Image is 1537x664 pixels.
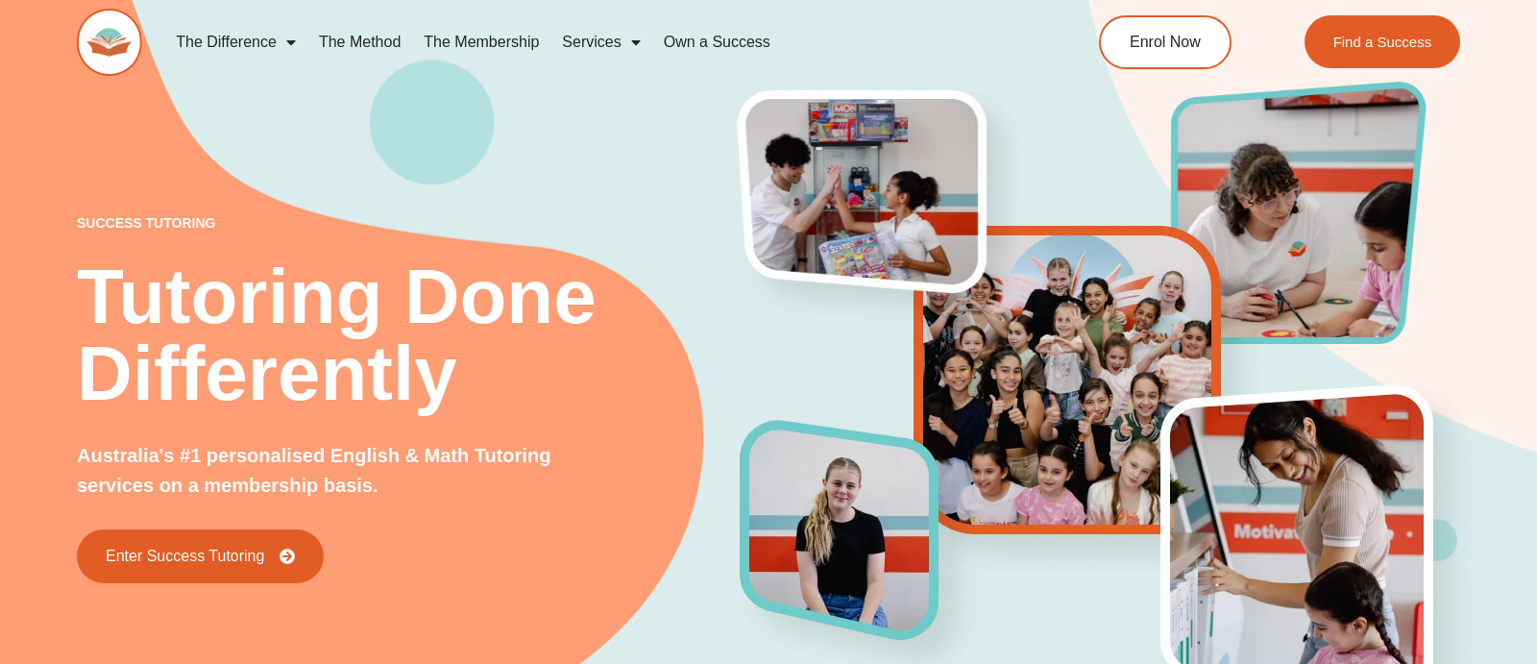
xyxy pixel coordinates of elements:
h2: Tutoring Done Differently [77,258,741,412]
a: Services [550,20,651,64]
span: Enter Success Tutoring [106,549,264,564]
a: The Method [307,20,412,64]
a: Enter Success Tutoring [77,529,324,583]
span: Find a Success [1332,35,1431,49]
a: Find a Success [1304,15,1460,68]
a: The Difference [164,20,307,64]
p: success tutoring [77,216,741,230]
p: Australia's #1 personalised English & Math Tutoring services on a membership basis. [77,441,562,501]
span: Enrol Now [1130,35,1201,50]
iframe: Chat Widget [1441,572,1537,664]
nav: Menu [164,20,1020,64]
a: The Membership [412,20,550,64]
a: Enrol Now [1099,15,1232,69]
a: Own a Success [652,20,782,64]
